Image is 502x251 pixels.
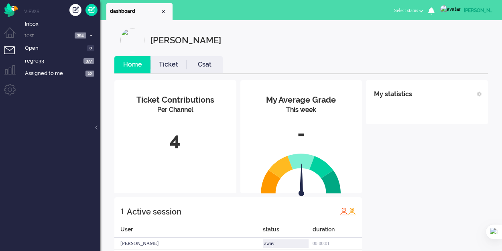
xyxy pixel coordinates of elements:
[120,28,144,52] img: profilePicture
[4,27,22,45] li: Dashboard menu
[114,56,150,73] li: Home
[464,6,494,14] div: [PERSON_NAME]
[313,225,362,238] div: duration
[263,225,312,238] div: status
[127,204,181,220] div: Active session
[313,238,362,250] div: 00:00:01
[440,5,461,13] img: avatar
[150,28,221,52] div: [PERSON_NAME]
[25,57,81,65] span: regre33
[389,2,428,20] li: Select status
[246,121,356,147] div: -
[263,239,308,248] div: away
[348,207,356,215] img: profile_orange.svg
[160,8,167,15] div: Close tab
[187,60,223,69] a: Csat
[23,19,100,28] a: Inbox
[69,4,81,16] div: Create ticket
[389,5,428,16] button: Select status
[85,4,98,16] a: Quick Ticket
[23,69,100,77] a: Assigned to me 10
[4,46,22,64] li: Tickets menu
[120,105,230,115] div: Per Channel
[87,45,94,51] span: 0
[394,8,418,13] span: Select status
[120,203,124,219] div: 1
[25,70,83,77] span: Assigned to me
[4,3,18,17] img: flow_omnibird.svg
[246,105,356,115] div: This week
[23,32,72,40] span: test
[25,45,85,52] span: Open
[114,225,263,238] div: User
[4,84,22,102] li: Admin menu
[150,56,187,73] li: Ticket
[110,8,160,15] span: dashboard
[83,58,94,64] span: 377
[120,94,230,106] div: Ticket Contributions
[439,5,494,13] a: [PERSON_NAME]
[4,5,18,11] a: Omnidesk
[23,56,100,65] a: regre33 377
[285,164,319,198] img: arrow.svg
[120,127,230,153] div: 4
[75,32,86,38] span: 394
[114,238,263,250] div: [PERSON_NAME]
[4,65,22,83] li: Supervisor menu
[246,94,356,106] div: My Average Grade
[374,86,412,102] div: My statistics
[114,60,150,69] a: Home
[106,3,173,20] li: Dashboard
[85,71,94,77] span: 10
[23,43,100,52] a: Open 0
[24,8,100,15] li: Views
[150,60,187,69] a: Ticket
[187,56,223,73] li: Csat
[25,20,100,28] span: Inbox
[261,153,341,194] img: semi_circle.svg
[340,207,348,215] img: profile_red.svg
